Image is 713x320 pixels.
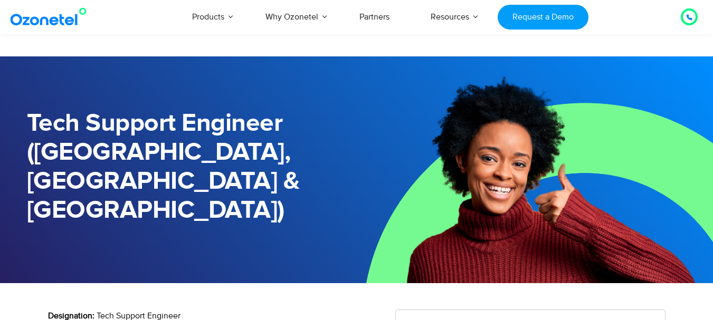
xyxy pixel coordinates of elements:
h1: Tech Support Engineer ([GEOGRAPHIC_DATA], [GEOGRAPHIC_DATA] & [GEOGRAPHIC_DATA]) [27,109,357,225]
a: Request a Demo [498,5,588,30]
